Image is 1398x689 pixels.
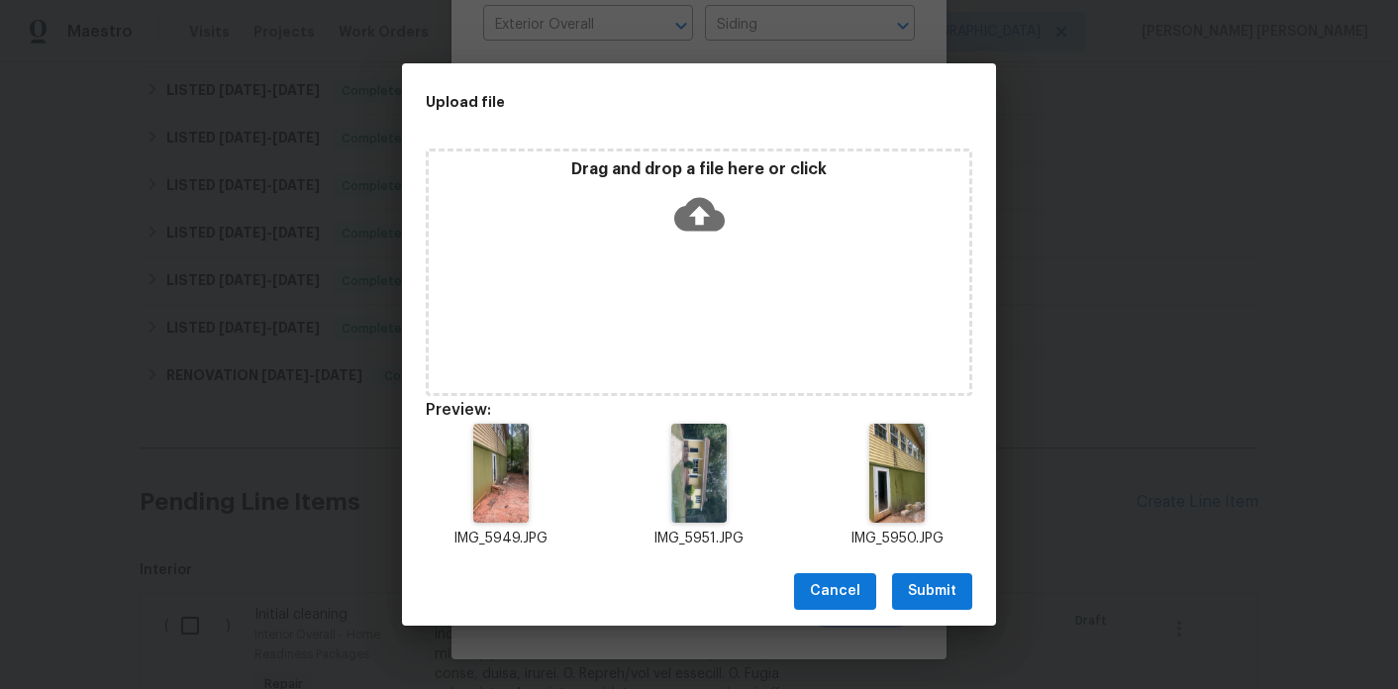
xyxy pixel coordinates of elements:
p: Drag and drop a file here or click [429,159,969,180]
p: IMG_5949.JPG [426,529,576,549]
span: Submit [908,579,956,604]
span: Cancel [810,579,860,604]
img: Z [869,424,925,523]
img: Z [473,424,529,523]
img: 2Q== [671,424,727,523]
p: IMG_5950.JPG [822,529,972,549]
button: Cancel [794,573,876,610]
h2: Upload file [426,91,883,113]
button: Submit [892,573,972,610]
p: IMG_5951.JPG [624,529,774,549]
